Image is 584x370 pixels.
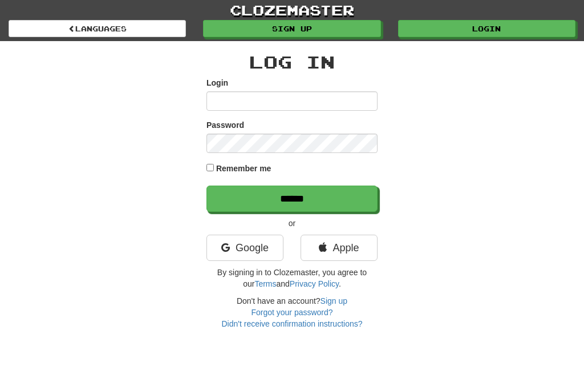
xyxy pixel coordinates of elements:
p: By signing in to Clozemaster, you agree to our and . [206,267,378,289]
a: Sign up [321,296,347,305]
a: Google [206,235,283,261]
label: Remember me [216,163,271,174]
a: Terms [254,279,276,288]
p: or [206,218,378,229]
a: Privacy Policy [290,279,339,288]
a: Sign up [203,20,380,37]
a: Login [398,20,575,37]
a: Forgot your password? [251,308,332,317]
a: Languages [9,20,186,37]
label: Password [206,119,244,131]
a: Apple [301,235,378,261]
div: Don't have an account? [206,295,378,329]
label: Login [206,77,228,89]
a: Didn't receive confirmation instructions? [221,319,362,328]
h2: Log In [206,53,378,71]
